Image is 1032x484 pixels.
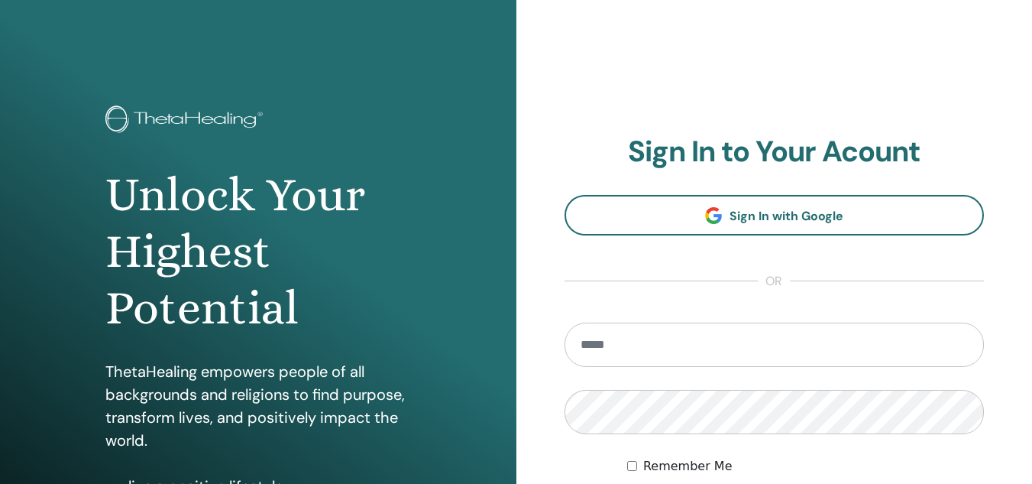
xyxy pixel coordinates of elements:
p: ThetaHealing empowers people of all backgrounds and religions to find purpose, transform lives, a... [105,360,411,452]
div: Keep me authenticated indefinitely or until I manually logout [627,457,984,476]
label: Remember Me [643,457,733,476]
span: or [758,272,790,291]
h2: Sign In to Your Acount [565,135,985,170]
h1: Unlock Your Highest Potential [105,167,411,337]
span: Sign In with Google [730,208,843,224]
a: Sign In with Google [565,195,985,236]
